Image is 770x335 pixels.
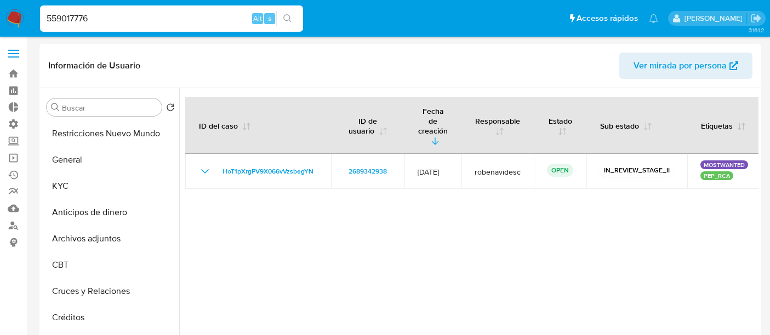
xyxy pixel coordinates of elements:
button: Buscar [51,103,60,112]
button: CBT [42,252,179,278]
span: Ver mirada por persona [634,53,727,79]
h1: Información de Usuario [48,60,140,71]
button: Ver mirada por persona [619,53,752,79]
p: zoe.breuer@mercadolibre.com [685,13,746,24]
button: Anticipos de dinero [42,199,179,226]
button: Créditos [42,304,179,331]
input: Buscar [62,103,157,113]
a: Notificaciones [649,14,658,23]
button: Restricciones Nuevo Mundo [42,120,179,147]
button: Archivos adjuntos [42,226,179,252]
button: search-icon [276,11,299,26]
span: Accesos rápidos [577,13,638,24]
a: Salir [750,13,762,24]
button: KYC [42,173,179,199]
input: Buscar usuario o caso... [40,11,303,26]
button: Volver al orden por defecto [166,103,175,115]
span: Alt [253,13,262,24]
span: s [268,13,271,24]
button: General [42,147,179,173]
button: Cruces y Relaciones [42,278,179,304]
